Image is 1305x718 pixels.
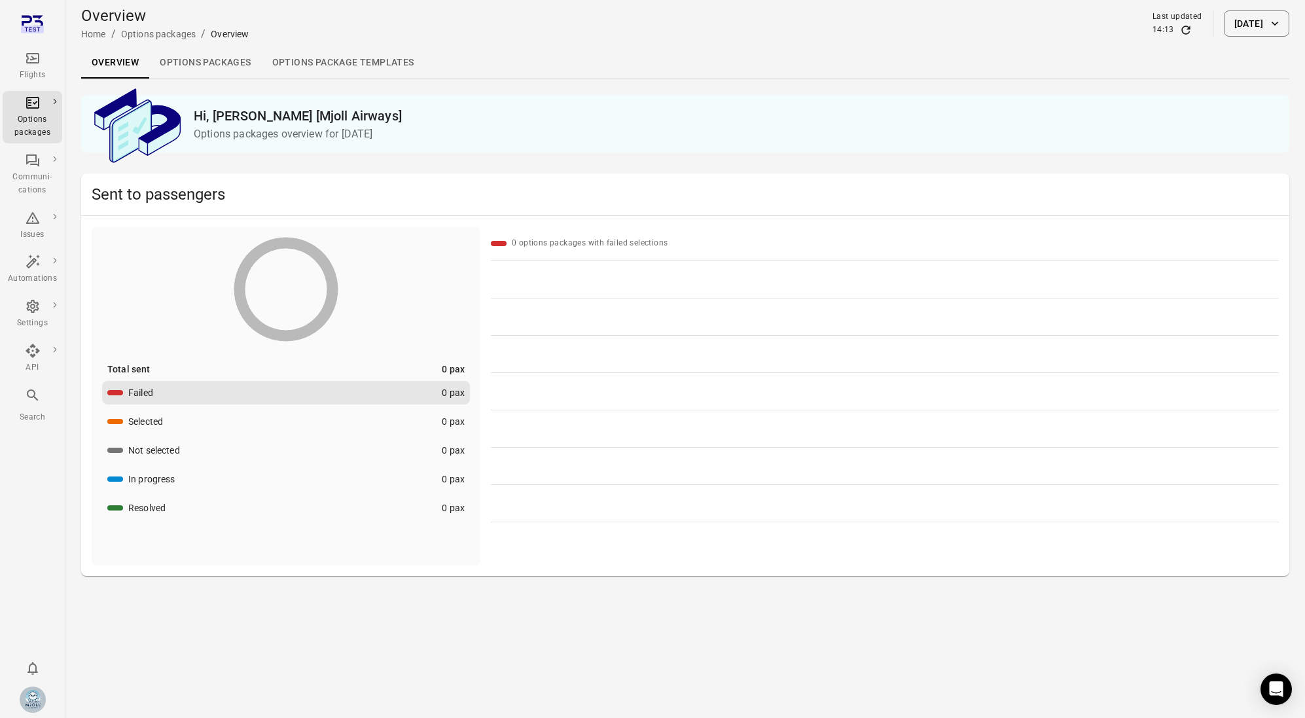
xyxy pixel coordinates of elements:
[102,410,470,433] button: Selected0 pax
[1224,10,1289,37] button: [DATE]
[8,317,57,330] div: Settings
[3,295,62,334] a: Settings
[262,47,425,79] a: Options package Templates
[1260,673,1292,705] div: Open Intercom Messenger
[128,501,166,514] div: Resolved
[1179,24,1192,37] button: Refresh data
[1153,10,1202,24] div: Last updated
[81,47,1289,79] div: Local navigation
[102,381,470,404] button: Failed0 pax
[14,681,51,718] button: Elsa Mjöll [Mjoll Airways]
[442,363,465,376] div: 0 pax
[8,113,57,139] div: Options packages
[107,363,151,376] div: Total sent
[102,439,470,462] button: Not selected0 pax
[3,384,62,427] button: Search
[81,29,106,39] a: Home
[194,105,1279,126] h2: Hi, [PERSON_NAME] [Mjoll Airways]
[8,272,57,285] div: Automations
[111,26,116,42] li: /
[128,415,163,428] div: Selected
[8,228,57,242] div: Issues
[102,467,470,491] button: In progress0 pax
[20,655,46,681] button: Notifications
[201,26,206,42] li: /
[8,69,57,82] div: Flights
[3,206,62,245] a: Issues
[121,29,196,39] a: Options packages
[128,386,153,399] div: Failed
[81,26,249,42] nav: Breadcrumbs
[442,386,465,399] div: 0 pax
[442,501,465,514] div: 0 pax
[194,126,1279,142] p: Options packages overview for [DATE]
[3,149,62,201] a: Communi-cations
[3,339,62,378] a: API
[8,171,57,197] div: Communi-cations
[128,473,175,486] div: In progress
[20,687,46,713] img: Mjoll-Airways-Logo.webp
[8,411,57,424] div: Search
[81,47,149,79] a: Overview
[8,361,57,374] div: API
[512,237,668,250] div: 0 options packages with failed selections
[92,184,1279,205] h2: Sent to passengers
[102,496,470,520] button: Resolved0 pax
[3,91,62,143] a: Options packages
[128,444,180,457] div: Not selected
[442,444,465,457] div: 0 pax
[442,473,465,486] div: 0 pax
[1153,24,1174,37] div: 14:13
[211,27,249,41] div: Overview
[3,46,62,86] a: Flights
[442,415,465,428] div: 0 pax
[81,5,249,26] h1: Overview
[3,250,62,289] a: Automations
[149,47,261,79] a: Options packages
